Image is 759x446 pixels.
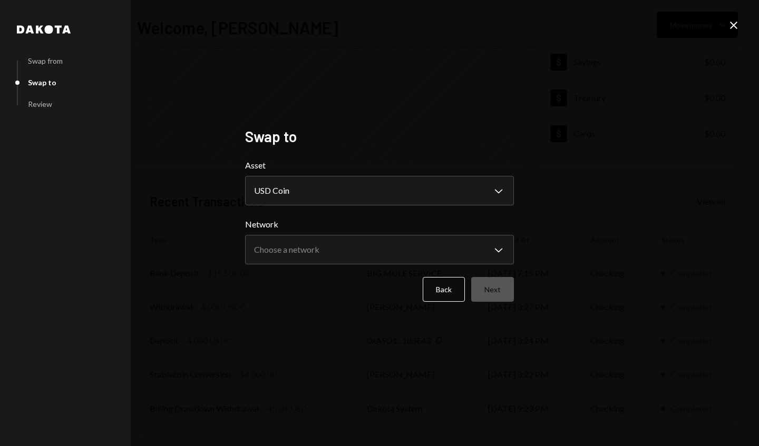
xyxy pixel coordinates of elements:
button: Network [245,235,514,264]
label: Asset [245,159,514,172]
div: Swap from [28,56,63,65]
h2: Swap to [245,126,514,147]
button: Asset [245,176,514,205]
div: Swap to [28,78,56,87]
button: Back [423,277,465,302]
div: Review [28,100,52,108]
label: Network [245,218,514,231]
